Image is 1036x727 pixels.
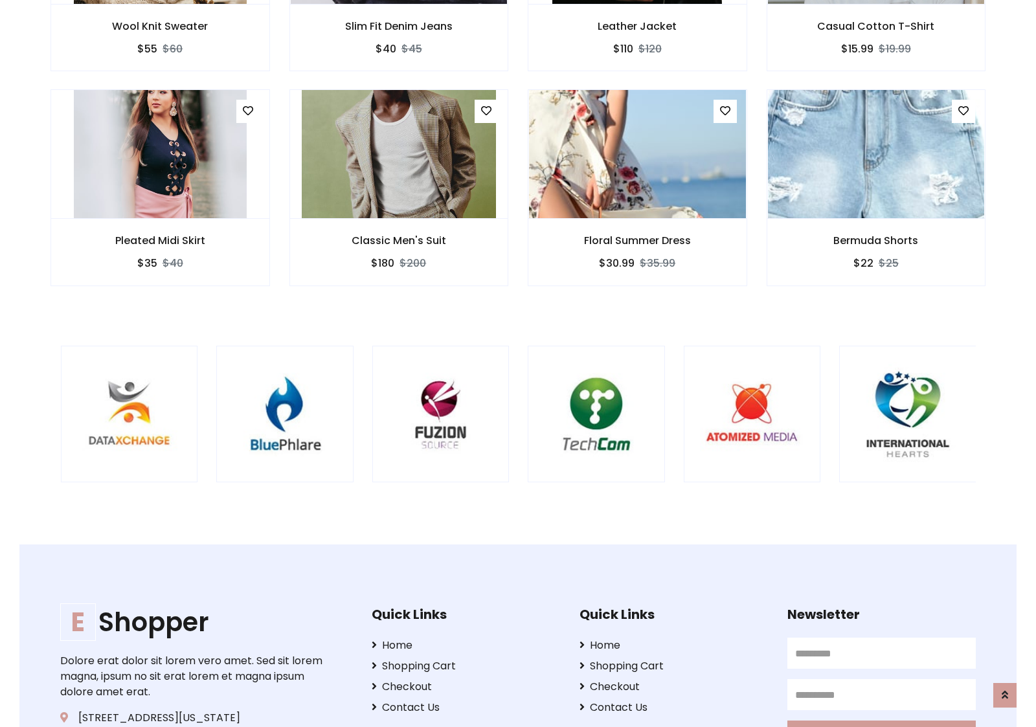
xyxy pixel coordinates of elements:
p: [STREET_ADDRESS][US_STATE] [60,710,331,726]
h6: Casual Cotton T-Shirt [767,20,985,32]
h6: $110 [613,43,633,55]
h5: Quick Links [372,607,560,622]
h5: Newsletter [787,607,976,622]
a: Checkout [372,679,560,695]
h6: $40 [376,43,396,55]
h6: Bermuda Shorts [767,234,985,247]
span: E [60,603,96,641]
a: Checkout [580,679,768,695]
h1: Shopper [60,607,331,638]
a: Contact Us [580,700,768,715]
a: Home [580,638,768,653]
del: $25 [879,256,899,271]
del: $60 [163,41,183,56]
h6: $30.99 [599,257,635,269]
h6: Floral Summer Dress [528,234,747,247]
h5: Quick Links [580,607,768,622]
h6: $180 [371,257,394,269]
h6: $35 [137,257,157,269]
a: Contact Us [372,700,560,715]
h6: $22 [853,257,873,269]
del: $45 [401,41,422,56]
del: $19.99 [879,41,911,56]
h6: Wool Knit Sweater [51,20,269,32]
h6: Slim Fit Denim Jeans [290,20,508,32]
del: $200 [400,256,426,271]
del: $35.99 [640,256,675,271]
a: EShopper [60,607,331,638]
a: Shopping Cart [580,658,768,674]
del: $120 [638,41,662,56]
a: Home [372,638,560,653]
a: Shopping Cart [372,658,560,674]
h6: $15.99 [841,43,873,55]
h6: Pleated Midi Skirt [51,234,269,247]
del: $40 [163,256,183,271]
h6: Classic Men's Suit [290,234,508,247]
p: Dolore erat dolor sit lorem vero amet. Sed sit lorem magna, ipsum no sit erat lorem et magna ipsu... [60,653,331,700]
h6: Leather Jacket [528,20,747,32]
h6: $55 [137,43,157,55]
